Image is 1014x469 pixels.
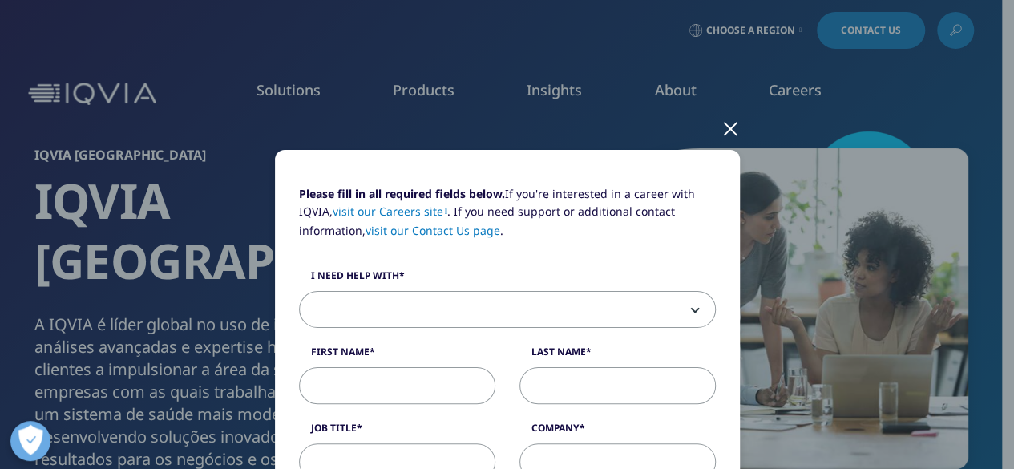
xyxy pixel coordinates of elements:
strong: Please fill in all required fields below. [299,186,505,201]
button: Abrir preferências [10,421,50,461]
a: visit our Contact Us page [366,223,500,238]
label: I need help with [299,269,716,291]
label: Company [519,421,716,443]
label: Job Title [299,421,495,443]
label: Last Name [519,345,716,367]
label: First Name [299,345,495,367]
a: visit our Careers site [333,204,448,219]
p: If you're interested in a career with IQVIA, . If you need support or additional contact informat... [299,185,716,252]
